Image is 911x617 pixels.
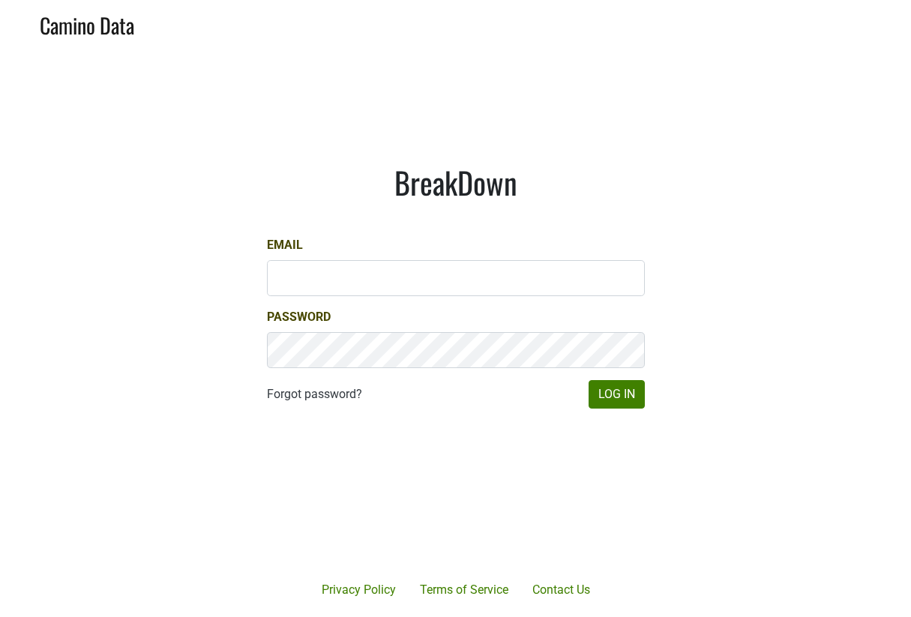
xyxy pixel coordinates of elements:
[267,385,362,403] a: Forgot password?
[267,308,331,326] label: Password
[310,575,408,605] a: Privacy Policy
[267,164,645,200] h1: BreakDown
[267,236,303,254] label: Email
[589,380,645,409] button: Log In
[40,6,134,41] a: Camino Data
[408,575,520,605] a: Terms of Service
[520,575,602,605] a: Contact Us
